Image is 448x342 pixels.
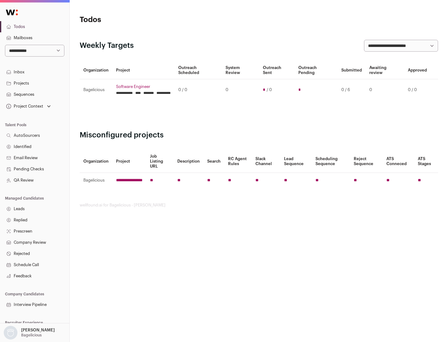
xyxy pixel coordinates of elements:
[80,150,112,173] th: Organization
[80,130,438,140] h2: Misconfigured projects
[259,62,295,79] th: Outreach Sent
[295,62,337,79] th: Outreach Pending
[112,62,175,79] th: Project
[203,150,224,173] th: Search
[404,62,431,79] th: Approved
[404,79,431,101] td: 0 / 0
[222,62,259,79] th: System Review
[80,62,112,79] th: Organization
[80,173,112,188] td: Bagelicious
[2,326,56,340] button: Open dropdown
[175,79,222,101] td: 0 / 0
[222,79,259,101] td: 0
[366,62,404,79] th: Awaiting review
[21,333,42,338] p: Bagelicious
[280,150,312,173] th: Lead Sequence
[338,62,366,79] th: Submitted
[175,62,222,79] th: Outreach Scheduled
[5,102,52,111] button: Open dropdown
[146,150,174,173] th: Job Listing URL
[224,150,251,173] th: RC Agent Rules
[80,79,112,101] td: Bagelicious
[80,15,199,25] h1: Todos
[366,79,404,101] td: 0
[338,79,366,101] td: 0 / 6
[80,203,438,208] footer: wellfound:ai for Bagelicious - [PERSON_NAME]
[80,41,134,51] h2: Weekly Targets
[174,150,203,173] th: Description
[414,150,438,173] th: ATS Stages
[383,150,414,173] th: ATS Conneced
[5,104,43,109] div: Project Context
[350,150,383,173] th: Reject Sequence
[21,328,55,333] p: [PERSON_NAME]
[116,84,171,89] a: Software Engineer
[312,150,350,173] th: Scheduling Sequence
[4,326,17,340] img: nopic.png
[267,87,272,92] span: / 0
[112,150,146,173] th: Project
[2,6,21,19] img: Wellfound
[252,150,280,173] th: Slack Channel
